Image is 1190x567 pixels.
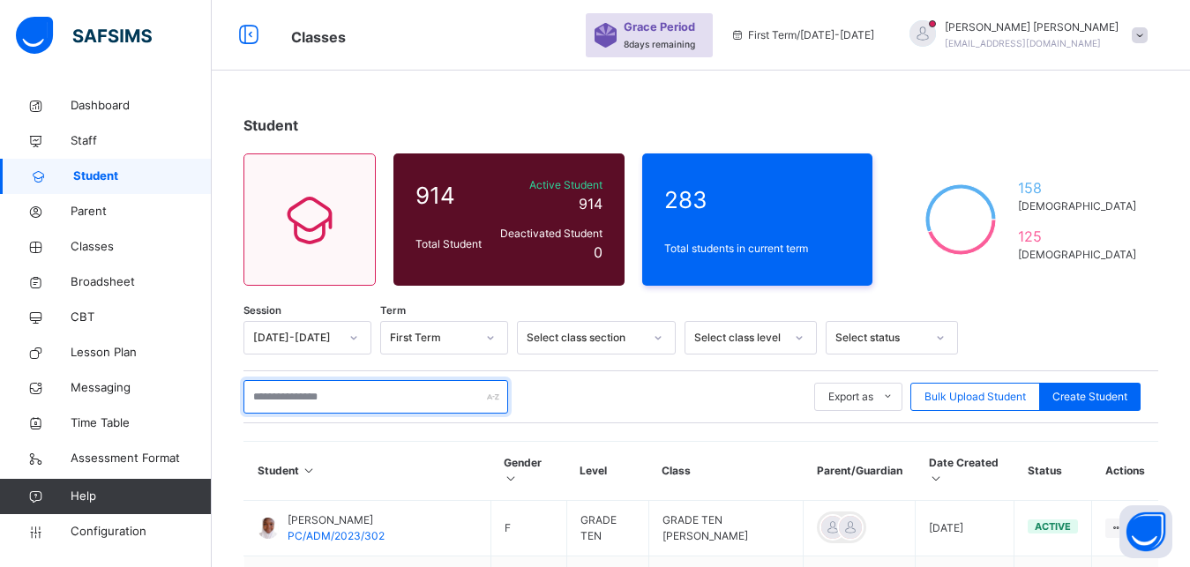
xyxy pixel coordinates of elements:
[1018,226,1136,247] span: 125
[945,38,1101,48] span: [EMAIL_ADDRESS][DOMAIN_NAME]
[664,241,851,257] span: Total students in current term
[380,303,406,318] span: Term
[1119,505,1172,558] button: Open asap
[835,330,925,346] div: Select status
[694,330,784,346] div: Select class level
[71,414,212,432] span: Time Table
[1035,520,1071,533] span: active
[1018,247,1136,263] span: [DEMOGRAPHIC_DATA]
[1018,198,1136,214] span: [DEMOGRAPHIC_DATA]
[648,442,804,501] th: Class
[71,203,212,220] span: Parent
[490,442,566,501] th: Gender
[916,442,1014,501] th: Date Created
[71,450,212,467] span: Assessment Format
[594,243,602,261] span: 0
[490,501,566,556] td: F
[648,501,804,556] td: GRADE TEN [PERSON_NAME]
[664,183,851,217] span: 283
[302,464,317,477] i: Sort in Ascending Order
[566,501,648,556] td: GRADE TEN
[566,442,648,501] th: Level
[411,232,492,257] div: Total Student
[892,19,1156,51] div: MAHMUD-NAJIMMAHMUD
[929,472,944,485] i: Sort in Ascending Order
[828,389,873,405] span: Export as
[624,39,695,49] span: 8 days remaining
[924,389,1026,405] span: Bulk Upload Student
[497,226,602,242] span: Deactivated Student
[288,529,385,542] span: PC/ADM/2023/302
[291,28,346,46] span: Classes
[71,523,211,541] span: Configuration
[71,379,212,397] span: Messaging
[730,27,874,43] span: session/term information
[288,512,385,528] span: [PERSON_NAME]
[390,330,475,346] div: First Term
[243,303,281,318] span: Session
[497,177,602,193] span: Active Student
[71,97,212,115] span: Dashboard
[1092,442,1158,501] th: Actions
[71,488,211,505] span: Help
[71,344,212,362] span: Lesson Plan
[73,168,212,185] span: Student
[71,273,212,291] span: Broadsheet
[945,19,1119,35] span: [PERSON_NAME] [PERSON_NAME]
[71,309,212,326] span: CBT
[243,116,298,134] span: Student
[415,178,488,213] span: 914
[1052,389,1127,405] span: Create Student
[916,501,1014,556] td: [DATE]
[253,330,339,346] div: [DATE]-[DATE]
[804,442,916,501] th: Parent/Guardian
[527,330,643,346] div: Select class section
[1014,442,1092,501] th: Status
[71,238,212,256] span: Classes
[16,17,152,54] img: safsims
[244,442,491,501] th: Student
[1018,177,1136,198] span: 158
[504,472,519,485] i: Sort in Ascending Order
[624,19,695,35] span: Grace Period
[595,23,617,48] img: sticker-purple.71386a28dfed39d6af7621340158ba97.svg
[71,132,212,150] span: Staff
[579,195,602,213] span: 914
